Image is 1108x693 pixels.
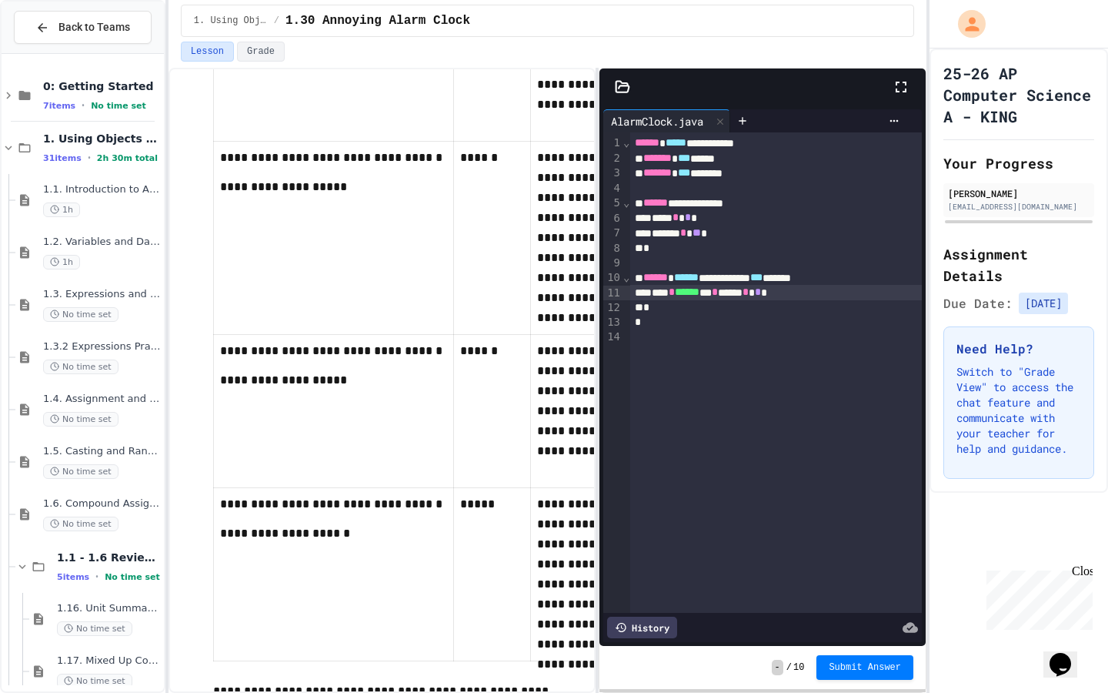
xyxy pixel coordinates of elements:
[43,360,118,374] span: No time set
[956,364,1081,457] p: Switch to "Grade View" to access the chat feature and communicate with your teacher for help and ...
[95,571,98,583] span: •
[43,464,118,479] span: No time set
[943,243,1094,286] h2: Assignment Details
[1043,631,1093,678] iframe: chat widget
[43,153,82,163] span: 31 items
[943,294,1013,313] span: Due Date:
[43,517,118,531] span: No time set
[43,101,75,111] span: 7 items
[948,201,1090,213] div: [EMAIL_ADDRESS][DOMAIN_NAME]
[43,183,161,196] span: 1.1. Introduction to Algorithms, Programming, and Compilers
[980,564,1093,630] iframe: chat widget
[181,42,234,62] button: Lesson
[6,6,106,98] div: Chat with us now!Close
[43,203,80,217] span: 1h
[43,393,161,406] span: 1.4. Assignment and Input
[14,11,152,44] button: Back to Teams
[88,152,91,164] span: •
[274,15,279,27] span: /
[105,572,160,582] span: No time set
[43,79,161,93] span: 0: Getting Started
[43,340,161,353] span: 1.3.2 Expressions Practice
[57,674,132,688] span: No time set
[43,307,118,322] span: No time set
[43,255,80,269] span: 1h
[57,551,161,564] span: 1.1 - 1.6 Review Work
[942,6,990,42] div: My Account
[57,654,161,668] span: 1.17. Mixed Up Code Practice 1.1-1.6
[58,19,130,35] span: Back to Teams
[1019,293,1068,314] span: [DATE]
[943,152,1094,174] h2: Your Progress
[285,12,470,30] span: 1.30 Annoying Alarm Clock
[43,236,161,249] span: 1.2. Variables and Data Types
[97,153,158,163] span: 2h 30m total
[956,340,1081,358] h3: Need Help?
[948,186,1090,200] div: [PERSON_NAME]
[82,99,85,112] span: •
[43,132,161,146] span: 1. Using Objects and Methods
[43,445,161,458] span: 1.5. Casting and Ranges of Values
[43,412,118,427] span: No time set
[43,288,161,301] span: 1.3. Expressions and Output [New]
[194,15,268,27] span: 1. Using Objects and Methods
[237,42,285,62] button: Grade
[57,572,89,582] span: 5 items
[91,101,146,111] span: No time set
[57,621,132,636] span: No time set
[57,602,161,615] span: 1.16. Unit Summary 1a (1.1-1.6)
[43,497,161,511] span: 1.6. Compound Assignment Operators
[943,62,1094,127] h1: 25-26 AP Computer Science A - KING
